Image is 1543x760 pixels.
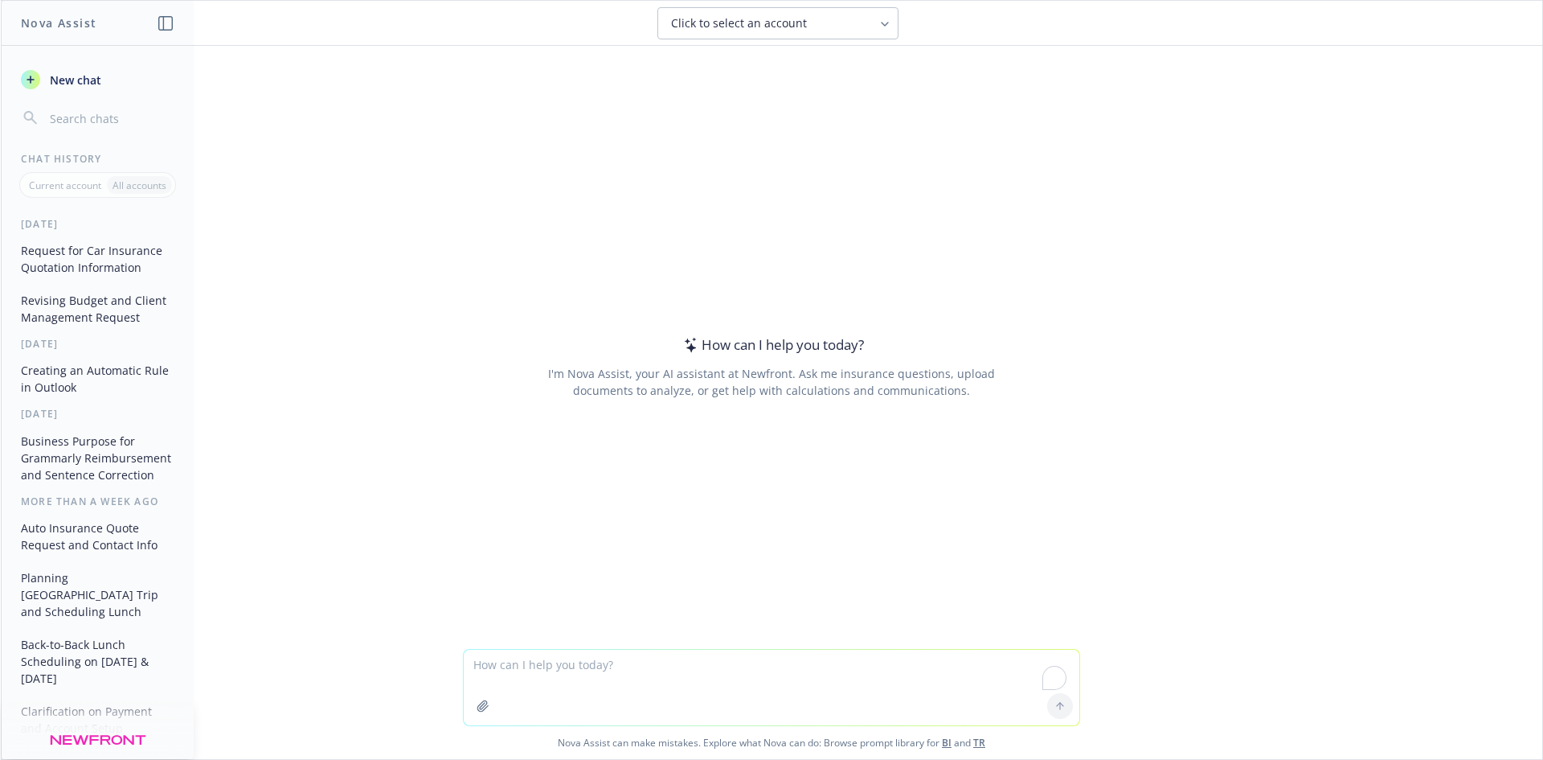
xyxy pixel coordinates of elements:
[14,428,181,488] button: Business Purpose for Grammarly Reimbursement and Sentence Correction
[21,14,96,31] h1: Nova Assist
[47,107,174,129] input: Search chats
[47,72,101,88] span: New chat
[657,7,898,39] button: Click to select an account
[14,287,181,331] button: Revising Budget and Client Management Request
[113,179,166,192] p: All accounts
[14,698,181,742] button: Clarification on Payment and Account Setup
[7,726,1536,759] span: Nova Assist can make mistakes. Explore what Nova can do: Browse prompt library for and
[14,565,181,625] button: Planning [GEOGRAPHIC_DATA] Trip and Scheduling Lunch
[2,495,194,508] div: More than a week ago
[14,515,181,558] button: Auto Insurance Quote Request and Contact Info
[29,179,101,192] p: Current account
[545,365,997,399] div: I'm Nova Assist, your AI assistant at Newfront. Ask me insurance questions, upload documents to a...
[679,335,864,355] div: How can I help you today?
[14,631,181,692] button: Back-to-Back Lunch Scheduling on [DATE] & [DATE]
[14,237,181,281] button: Request for Car Insurance Quotation Information
[973,736,985,750] a: TR
[2,337,194,351] div: [DATE]
[464,650,1079,725] textarea: To enrich screen reader interactions, please activate Accessibility in Grammarly extension settings
[14,65,181,94] button: New chat
[671,15,807,31] span: Click to select an account
[14,357,181,401] button: Creating an Automatic Rule in Outlook
[2,217,194,231] div: [DATE]
[2,152,194,166] div: Chat History
[2,407,194,421] div: [DATE]
[942,736,952,750] a: BI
